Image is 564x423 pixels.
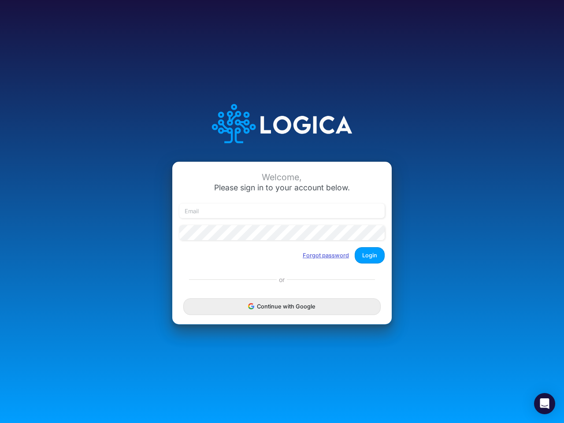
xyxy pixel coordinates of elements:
button: Continue with Google [183,298,381,315]
button: Forgot password [297,248,355,263]
div: Welcome, [179,172,385,182]
input: Email [179,204,385,219]
div: Open Intercom Messenger [534,393,555,414]
span: Please sign in to your account below. [214,183,350,192]
button: Login [355,247,385,263]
